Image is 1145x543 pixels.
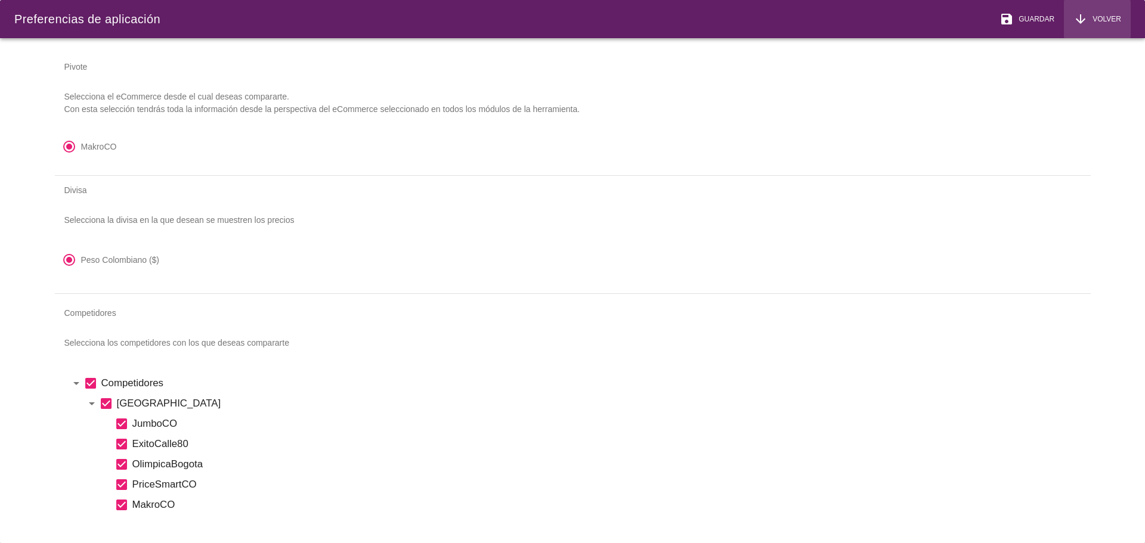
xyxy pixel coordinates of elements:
p: Selecciona los competidores con los que deseas compararte [55,327,1091,359]
i: arrow_drop_down [69,376,83,390]
label: MakroCO [132,497,1076,512]
i: check_box [114,477,129,492]
i: check_box [83,376,98,390]
i: arrow_downward [1073,12,1088,26]
div: Competidores [55,299,1091,327]
i: check_box [114,437,129,451]
i: arrow_drop_down [85,396,99,411]
label: JumboCO [132,416,1076,431]
div: Pivote [55,52,1091,81]
label: PriceSmartCO [132,477,1076,492]
div: Preferencias de aplicación [14,10,160,28]
i: check_box [99,396,113,411]
i: check_box [114,417,129,431]
p: Selecciona el eCommerce desde el cual deseas compararte. Con esta selección tendrás toda la infor... [55,81,1091,125]
i: save [999,12,1014,26]
label: [GEOGRAPHIC_DATA] [117,396,1076,411]
label: MakroCO [81,141,117,153]
label: Peso Colombiano ($) [81,254,160,266]
i: check_box [114,498,129,512]
label: ExitoCalle80 [132,436,1076,451]
span: Guardar [1014,14,1054,24]
label: OlimpicaBogota [132,457,1076,471]
label: Competidores [101,376,1076,390]
i: check_box [114,457,129,471]
p: Selecciona la divisa en la que desean se muestren los precios [55,204,1091,236]
span: Volver [1088,14,1121,24]
div: Divisa [55,176,1091,204]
